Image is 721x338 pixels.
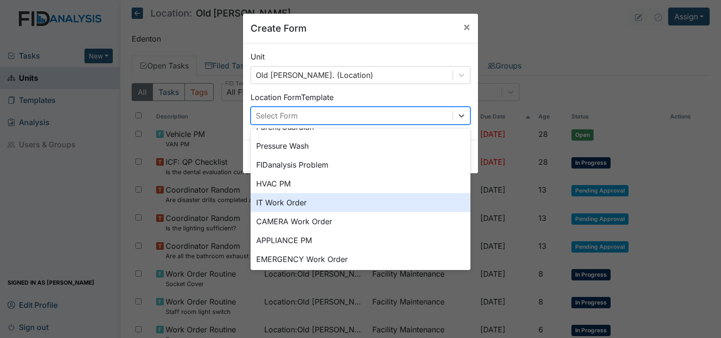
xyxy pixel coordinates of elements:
div: IT Work Order [251,193,470,212]
div: Old [PERSON_NAME]. (Location) [256,69,373,81]
span: × [463,20,470,34]
div: HVAC PM [251,174,470,193]
div: EMERGENCY Work Order [251,250,470,269]
button: Close [455,14,478,40]
h5: Create Form [251,21,307,35]
label: Unit [251,51,265,62]
div: FIDanalysis Problem [251,155,470,174]
div: Pressure Wash [251,136,470,155]
label: Location Form Template [251,92,334,103]
div: Bushes/Landscaping inspection [251,269,470,287]
div: Select Form [256,110,298,121]
div: CAMERA Work Order [251,212,470,231]
div: APPLIANCE PM [251,231,470,250]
